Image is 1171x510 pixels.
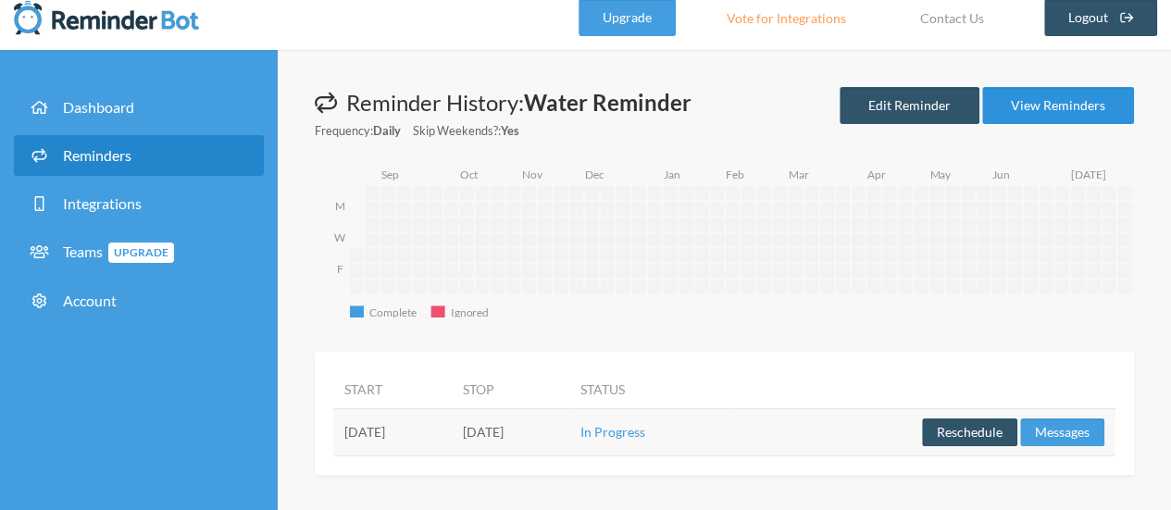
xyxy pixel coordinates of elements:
[869,168,888,181] text: Apr
[315,87,691,118] h1: Reminder History:
[14,135,264,176] a: Reminders
[728,168,746,181] text: Feb
[523,168,544,181] text: Nov
[569,408,732,455] td: In Progress
[460,168,480,181] text: Oct
[108,243,174,263] span: Upgrade
[791,168,811,181] text: Mar
[315,122,401,140] small: Frequency:
[586,168,605,181] text: Dec
[451,370,568,409] th: Stop
[373,123,401,138] strong: Daily
[995,168,1013,181] text: Jun
[333,370,451,409] th: Start
[63,292,117,309] span: Account
[14,280,264,321] a: Account
[334,230,346,244] text: W
[63,194,142,212] span: Integrations
[982,87,1134,124] a: View Reminders
[14,231,264,273] a: TeamsUpgrade
[381,168,399,181] text: Sep
[333,408,451,455] td: [DATE]
[524,89,691,116] strong: Water Reminder
[1074,168,1109,181] text: [DATE]
[369,306,417,320] text: Complete
[922,418,1017,446] button: Reschedule
[14,183,264,224] a: Integrations
[501,123,519,138] strong: Yes
[1020,418,1104,446] button: Messages
[932,168,954,181] text: May
[569,370,732,409] th: Status
[335,199,345,213] text: M
[840,87,979,124] a: Edit Reminder
[63,146,131,164] span: Reminders
[451,408,568,455] td: [DATE]
[63,98,134,116] span: Dashboard
[14,87,264,128] a: Dashboard
[665,168,681,181] text: Jan
[337,262,343,276] text: F
[451,306,490,320] text: Ignored
[413,122,519,140] small: Skip Weekends?:
[63,243,174,260] span: Teams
